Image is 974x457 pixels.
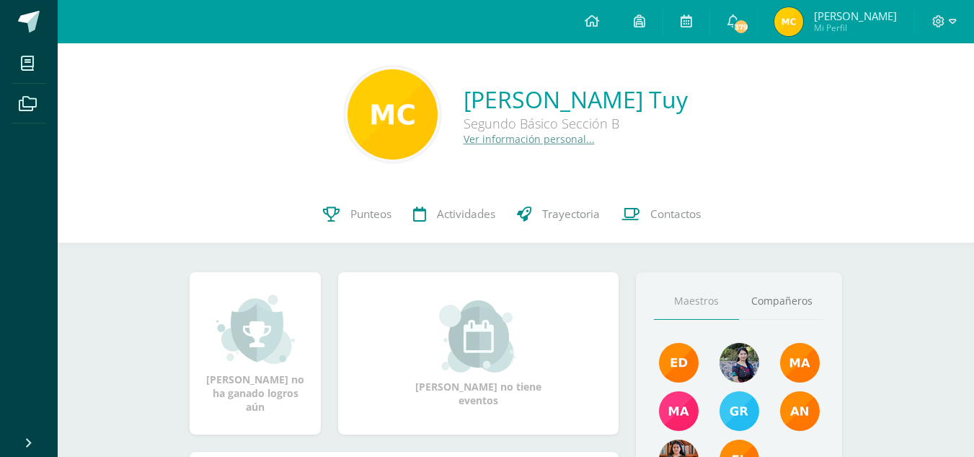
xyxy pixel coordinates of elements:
[814,9,897,23] span: [PERSON_NAME]
[347,69,438,160] img: 418944c1c3ef46324b51d495c08efd29.png
[402,186,506,243] a: Actividades
[720,343,759,383] img: 9b17679b4520195df407efdfd7b84603.png
[204,293,306,414] div: [PERSON_NAME] no ha ganado logros aún
[739,283,824,320] a: Compañeros
[216,293,295,365] img: achievement_small.png
[733,19,749,35] span: 379
[780,343,820,383] img: 560278503d4ca08c21e9c7cd40ba0529.png
[774,7,803,36] img: 22a6108dc7668299ecf3147ba65ca67e.png
[506,186,611,243] a: Trayectoria
[312,186,402,243] a: Punteos
[720,391,759,431] img: b7ce7144501556953be3fc0a459761b8.png
[350,206,391,222] span: Punteos
[407,300,551,407] div: [PERSON_NAME] no tiene eventos
[437,206,495,222] span: Actividades
[650,206,701,222] span: Contactos
[814,22,897,34] span: Mi Perfil
[659,343,699,383] img: f40e456500941b1b33f0807dd74ea5cf.png
[464,84,688,115] a: [PERSON_NAME] Tuy
[611,186,712,243] a: Contactos
[654,283,739,320] a: Maestros
[439,300,518,373] img: event_small.png
[464,132,595,146] a: Ver información personal...
[542,206,600,222] span: Trayectoria
[464,115,688,132] div: Segundo Básico Sección B
[659,391,699,431] img: 7766054b1332a6085c7723d22614d631.png
[780,391,820,431] img: a348d660b2b29c2c864a8732de45c20a.png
